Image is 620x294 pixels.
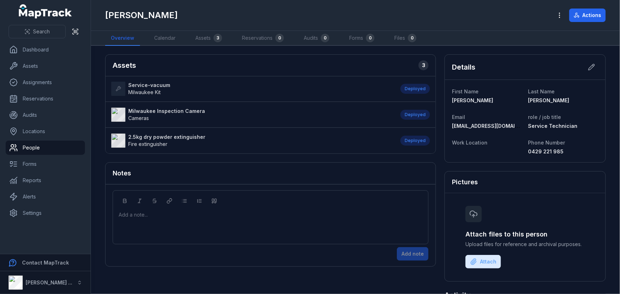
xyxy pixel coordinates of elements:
span: Upload files for reference and archival purposes. [465,241,585,248]
h3: Attach files to this person [465,229,585,239]
a: Milwaukee Inspection CameraCameras [111,108,393,122]
a: MapTrack [19,4,72,18]
span: First Name [452,88,479,94]
span: Cameras [128,115,149,121]
span: Last Name [528,88,555,94]
span: Email [452,114,465,120]
div: 3 [214,34,222,42]
h3: Notes [113,168,131,178]
button: Search [9,25,66,38]
a: Reports [6,173,85,187]
div: 0 [408,34,416,42]
span: Fire extinguisher [128,141,167,147]
strong: Milwaukee Inspection Camera [128,108,205,115]
span: Search [33,28,50,35]
span: [PERSON_NAME] [528,97,569,103]
span: role / job title [528,114,561,120]
strong: [PERSON_NAME] Air [26,279,75,285]
button: Actions [569,9,606,22]
a: Reservations [6,92,85,106]
a: Alerts [6,190,85,204]
span: Phone Number [528,140,565,146]
a: Assets3 [190,31,228,46]
span: 0429 221 985 [528,148,564,154]
h2: Assets [113,60,136,70]
span: [EMAIL_ADDRESS][DOMAIN_NAME] [452,123,538,129]
strong: Contact MapTrack [22,260,69,266]
a: Forms0 [344,31,380,46]
strong: 2.5kg dry powder extinguisher [128,134,205,141]
a: Assignments [6,75,85,89]
a: Reservations0 [236,31,290,46]
div: 0 [275,34,284,42]
div: Deployed [400,84,430,94]
a: Assets [6,59,85,73]
a: Overview [105,31,140,46]
a: Service-vacuumMilwaukee Kit [111,82,393,96]
div: 0 [366,34,374,42]
h1: [PERSON_NAME] [105,10,178,21]
a: Forms [6,157,85,171]
span: Service Technician [528,123,577,129]
div: 0 [321,34,329,42]
a: 2.5kg dry powder extinguisherFire extinguisher [111,134,393,148]
div: Deployed [400,110,430,120]
a: Settings [6,206,85,220]
strong: Service-vacuum [128,82,170,89]
a: People [6,141,85,155]
h2: Details [452,62,475,72]
div: Deployed [400,136,430,146]
span: Work Location [452,140,487,146]
a: Dashboard [6,43,85,57]
h3: Pictures [452,177,478,187]
button: Attach [465,255,501,268]
a: Audits0 [298,31,335,46]
a: Files0 [389,31,422,46]
a: Locations [6,124,85,138]
a: Audits [6,108,85,122]
span: [PERSON_NAME] [452,97,493,103]
div: 3 [419,60,428,70]
a: Calendar [149,31,181,46]
span: Milwaukee Kit [128,89,161,95]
